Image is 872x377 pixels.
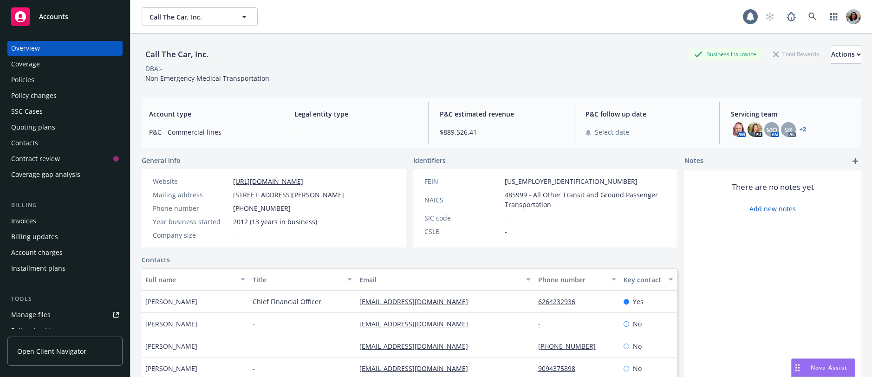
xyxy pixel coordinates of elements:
span: 485999 - All Other Transit and Ground Passenger Transportation [505,190,666,209]
span: No [633,319,642,329]
span: SR [784,125,792,135]
a: [URL][DOMAIN_NAME] [233,177,303,186]
span: Legal entity type [294,109,417,119]
span: Nova Assist [811,364,847,371]
span: - [253,319,255,329]
img: photo [731,122,746,137]
div: Billing updates [11,229,58,244]
div: Account charges [11,245,63,260]
a: Contacts [142,255,170,265]
span: Identifiers [413,156,446,165]
span: P&C follow up date [586,109,708,119]
span: [PERSON_NAME] [145,341,197,351]
a: [EMAIL_ADDRESS][DOMAIN_NAME] [359,342,475,351]
div: SSC Cases [11,104,43,119]
button: Phone number [534,268,620,291]
span: - [253,341,255,351]
span: [PERSON_NAME] [145,297,197,306]
a: Add new notes [749,204,796,214]
span: 2012 (13 years in business) [233,217,317,227]
span: P&C estimated revenue [440,109,562,119]
div: Coverage gap analysis [11,167,80,182]
a: 9094375898 [538,364,583,373]
div: Drag to move [792,359,803,377]
div: Company size [153,230,229,240]
a: Search [803,7,822,26]
a: [EMAIL_ADDRESS][DOMAIN_NAME] [359,364,475,373]
a: Quoting plans [7,120,123,135]
span: [US_EMPLOYER_IDENTIFICATION_NUMBER] [505,176,638,186]
div: Contract review [11,151,60,166]
div: Mailing address [153,190,229,200]
a: SSC Cases [7,104,123,119]
div: Key contact [624,275,663,285]
div: Full name [145,275,235,285]
div: Title [253,275,342,285]
span: - [233,230,235,240]
div: Installment plans [11,261,65,276]
div: Business Insurance [690,48,761,60]
div: Policy checking [11,323,58,338]
span: Call The Car, Inc. [150,12,230,22]
a: +2 [800,127,806,132]
a: Overview [7,41,123,56]
div: Phone number [153,203,229,213]
span: - [294,127,417,137]
span: Notes [684,156,703,167]
button: Actions [831,45,861,64]
span: [PERSON_NAME] [145,319,197,329]
button: Email [356,268,534,291]
a: Contacts [7,136,123,150]
span: MQ [766,125,777,135]
div: CSLB [424,227,501,236]
a: Installment plans [7,261,123,276]
span: Yes [633,297,644,306]
a: Coverage [7,57,123,71]
div: Policy changes [11,88,57,103]
span: [PHONE_NUMBER] [233,203,291,213]
div: SIC code [424,213,501,223]
span: General info [142,156,181,165]
a: Invoices [7,214,123,228]
span: [STREET_ADDRESS][PERSON_NAME] [233,190,344,200]
a: - [538,319,548,328]
span: P&C - Commercial lines [149,127,272,137]
span: - [505,227,507,236]
a: Coverage gap analysis [7,167,123,182]
div: Year business started [153,217,229,227]
div: Contacts [11,136,38,150]
a: Contract review [7,151,123,166]
span: - [505,213,507,223]
a: Start snowing [761,7,779,26]
button: Full name [142,268,249,291]
span: There are no notes yet [732,182,814,193]
button: Nova Assist [791,358,855,377]
span: Accounts [39,13,68,20]
div: Quoting plans [11,120,55,135]
a: Billing updates [7,229,123,244]
span: Account type [149,109,272,119]
span: No [633,364,642,373]
img: photo [748,122,762,137]
img: photo [846,9,861,24]
a: Account charges [7,245,123,260]
div: Coverage [11,57,40,71]
span: - [253,364,255,373]
button: Key contact [620,268,677,291]
span: $889,526.41 [440,127,562,137]
a: 6264232936 [538,297,583,306]
div: Manage files [11,307,51,322]
div: NAICS [424,195,501,205]
span: Open Client Navigator [17,346,86,356]
span: Select date [595,127,629,137]
div: Billing [7,201,123,210]
a: [PHONE_NUMBER] [538,342,603,351]
div: DBA: - [145,64,163,73]
a: add [850,156,861,167]
a: Accounts [7,4,123,30]
div: Overview [11,41,40,56]
a: Policies [7,72,123,87]
a: [EMAIL_ADDRESS][DOMAIN_NAME] [359,297,475,306]
div: Call The Car, Inc. [142,48,212,60]
div: Phone number [538,275,606,285]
